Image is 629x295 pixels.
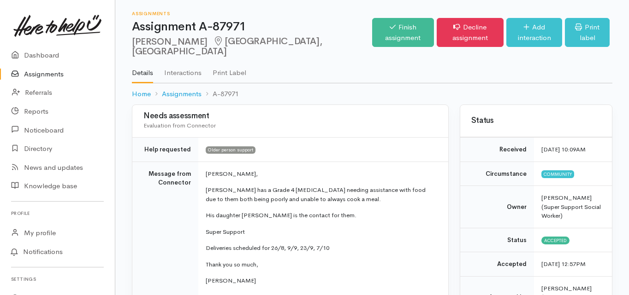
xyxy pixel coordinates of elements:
[206,276,437,285] p: [PERSON_NAME]
[541,260,586,268] time: [DATE] 12:57PM
[132,20,372,34] h1: Assignment A-87971
[11,207,104,220] h6: Profile
[541,145,586,153] time: [DATE] 10:09AM
[206,146,255,154] span: Older person support
[460,162,534,186] td: Circumstance
[132,57,153,83] a: Details
[143,112,437,121] h3: Needs assessment
[372,18,434,47] a: Finish assignment
[164,57,202,82] a: Interactions
[143,121,216,129] span: Evaluation from Connector
[206,260,437,269] p: Thank you so much,
[206,211,437,220] p: His daughter [PERSON_NAME] is the contact for them.
[11,273,104,285] h6: Settings
[565,18,610,47] a: Print label
[541,170,574,178] span: Community
[132,11,372,16] h6: Assignments
[206,169,437,179] p: [PERSON_NAME],
[460,186,534,228] td: Owner
[437,18,504,47] a: Decline assignment
[506,18,563,47] a: Add interaction
[460,228,534,252] td: Status
[132,89,151,99] a: Home
[213,57,246,82] a: Print Label
[202,89,239,99] li: A-87971
[132,138,198,162] td: Help requested
[471,116,601,125] h3: Status
[206,243,437,253] p: Deliveries scheduled for 26/8, 9/9, 23/9, 7/10
[206,185,437,203] p: [PERSON_NAME] has a Grade 4 [MEDICAL_DATA] needing assistance with food due to them both being po...
[132,83,612,105] nav: breadcrumb
[541,237,570,244] span: Accepted
[132,36,372,57] h2: [PERSON_NAME]
[460,138,534,162] td: Received
[541,194,601,220] span: [PERSON_NAME] (Super Support Social Worker)
[460,252,534,277] td: Accepted
[162,89,202,99] a: Assignments
[132,35,322,57] span: [GEOGRAPHIC_DATA], [GEOGRAPHIC_DATA]
[206,227,437,237] p: Super Support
